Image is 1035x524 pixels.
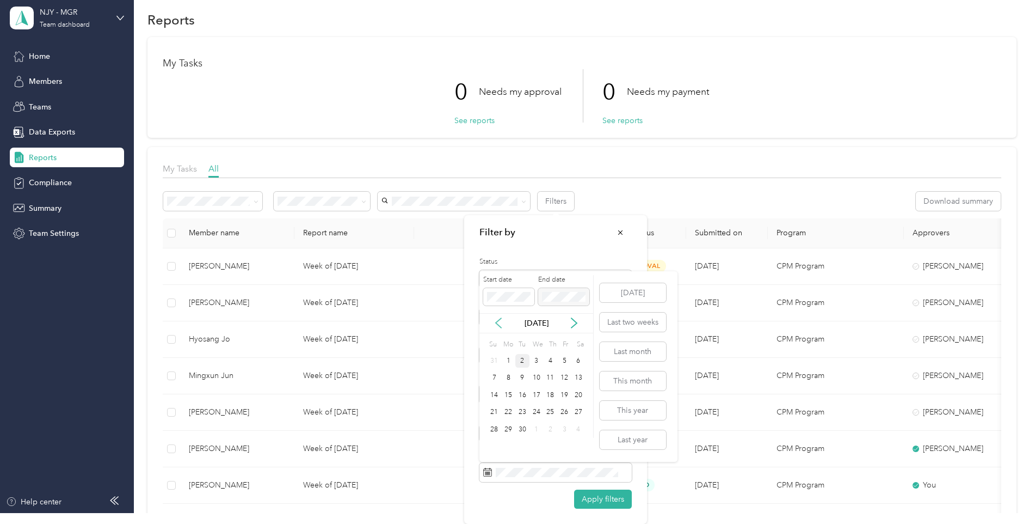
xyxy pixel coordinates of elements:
span: Team Settings [29,228,79,239]
td: $0.00 [414,248,496,285]
div: 22 [501,406,515,419]
td: $0.00 [414,358,496,394]
div: [PERSON_NAME] [913,443,1004,455]
div: 12 [557,371,571,385]
div: 25 [543,406,557,419]
button: Last month [600,342,666,361]
div: 1 [529,423,544,436]
div: [PERSON_NAME] [913,260,1004,272]
label: Start date [483,275,534,285]
th: Report name [294,218,414,248]
p: Week of [DATE] [303,260,405,272]
button: Help center [6,496,61,508]
p: CPM Program [777,479,895,491]
div: NJY - MGR [40,7,108,18]
p: Week of [DATE] [303,297,405,309]
p: CPM Program [777,443,895,455]
th: Submitted on [686,218,768,248]
td: CPM Program [768,321,904,358]
span: My Tasks [163,163,197,174]
p: CPM Program [777,406,895,418]
div: [PERSON_NAME] [189,479,286,491]
div: 24 [529,406,544,419]
div: 27 [571,406,586,419]
span: Members [29,76,62,87]
div: 13 [571,371,586,385]
button: Last two weeks [600,313,666,332]
span: [DATE] [695,261,719,271]
p: Week of [DATE] [303,333,405,345]
td: $0.00 [414,321,496,358]
div: 2 [515,354,529,368]
button: This year [600,401,666,420]
div: 9 [515,371,529,385]
div: [PERSON_NAME] [189,443,286,455]
p: CPM Program [777,297,895,309]
button: See reports [454,115,495,126]
div: Su [488,337,498,352]
div: Hyosang Jo [189,333,286,345]
span: Summary [29,203,61,214]
div: Mo [501,337,513,352]
div: 4 [543,354,557,368]
div: Mingxun Jun [189,370,286,382]
div: [PERSON_NAME] [189,406,286,418]
div: 8 [501,371,515,385]
th: Approvers [904,218,1013,248]
div: 7 [488,371,502,385]
td: CPM Program [768,467,904,504]
div: 30 [515,423,529,436]
div: 10 [529,371,544,385]
td: CPM Program [768,358,904,394]
div: 1 [501,354,515,368]
div: 11 [543,371,557,385]
span: Teams [29,101,51,113]
div: 29 [501,423,515,436]
span: [DATE] [695,298,719,307]
th: Member name [180,218,294,248]
div: 21 [488,406,502,419]
button: Download summary [916,192,1001,211]
div: [PERSON_NAME] [189,297,286,309]
td: $0.00 [414,285,496,321]
div: 31 [488,354,502,368]
div: We [531,337,544,352]
div: 3 [557,423,571,436]
div: Th [547,337,557,352]
h1: My Tasks [163,58,1001,69]
span: All [208,163,219,174]
button: Apply filters [574,490,632,509]
iframe: Everlance-gr Chat Button Frame [974,463,1035,524]
td: $0.00 [414,431,496,467]
h1: Reports [147,14,195,26]
strong: title [479,226,515,239]
span: Home [29,51,50,62]
div: [PERSON_NAME] [913,297,1004,309]
p: CPM Program [777,260,895,272]
div: 17 [529,388,544,402]
button: See reports [602,115,643,126]
div: Fr [561,337,571,352]
span: [DATE] [695,407,719,417]
div: You [913,479,1004,491]
div: 20 [571,388,586,402]
div: [PERSON_NAME] [189,260,286,272]
div: 5 [557,354,571,368]
th: Program [768,218,904,248]
div: Member name [189,228,286,237]
span: [DATE] [695,444,719,453]
p: Week of [DATE] [303,406,405,418]
span: [DATE] [695,334,719,344]
button: Last year [600,430,666,449]
div: Tu [517,337,527,352]
td: CPM Program [768,285,904,321]
div: 26 [557,406,571,419]
label: End date [538,275,589,285]
p: Week of [DATE] [303,479,405,491]
button: Filters [538,192,574,211]
div: Total [423,228,487,237]
button: This month [600,371,666,391]
p: Week of [DATE] [303,443,405,455]
div: 14 [488,388,502,402]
